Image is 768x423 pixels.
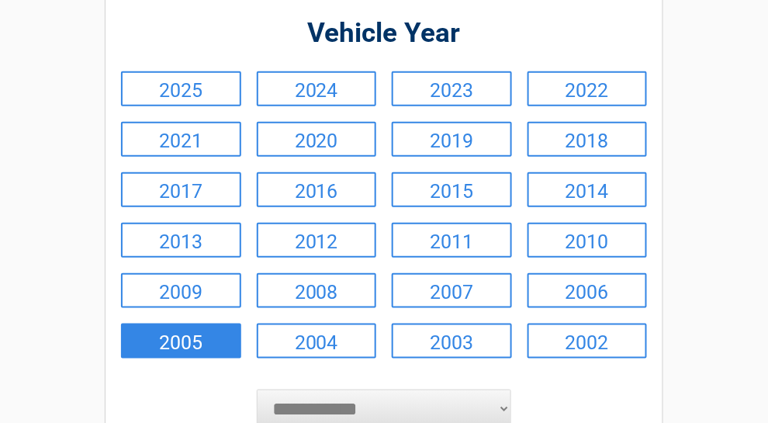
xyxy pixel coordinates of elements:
[392,71,512,106] a: 2023
[528,71,648,106] a: 2022
[121,16,647,52] h2: Vehicle Year
[121,172,241,207] a: 2017
[121,223,241,258] a: 2013
[392,122,512,157] a: 2019
[528,172,648,207] a: 2014
[121,122,241,157] a: 2021
[121,324,241,359] a: 2005
[121,273,241,308] a: 2009
[257,223,377,258] a: 2012
[528,273,648,308] a: 2006
[121,71,241,106] a: 2025
[528,122,648,157] a: 2018
[528,223,648,258] a: 2010
[257,172,377,207] a: 2016
[392,324,512,359] a: 2003
[257,122,377,157] a: 2020
[392,273,512,308] a: 2007
[392,172,512,207] a: 2015
[528,324,648,359] a: 2002
[392,223,512,258] a: 2011
[257,324,377,359] a: 2004
[257,71,377,106] a: 2024
[257,273,377,308] a: 2008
